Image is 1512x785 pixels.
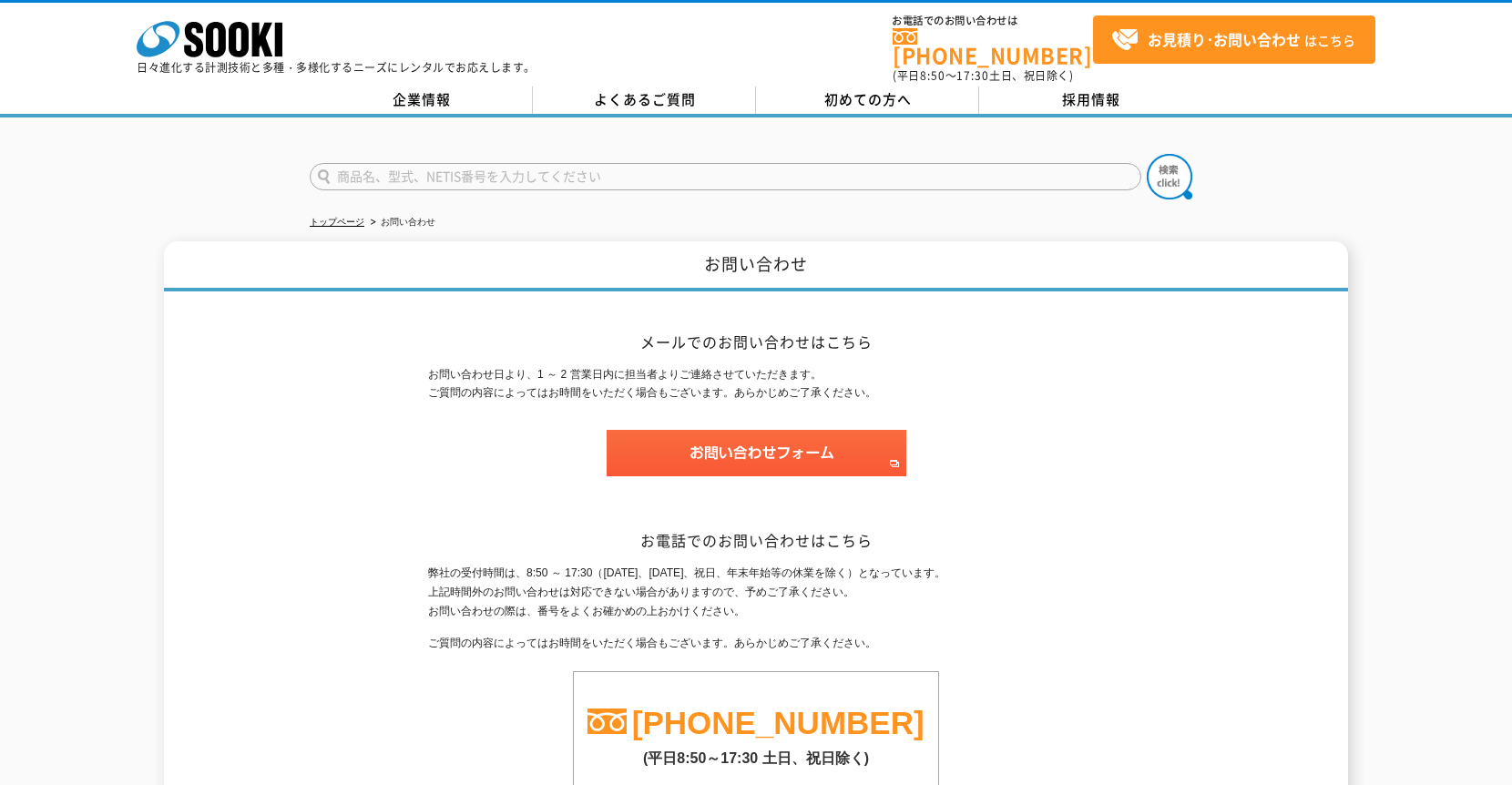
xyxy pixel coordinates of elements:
[428,634,1084,653] p: ご質問の内容によってはお時間をいただく場合もございます。あらかじめご了承ください。
[574,740,938,769] p: (平日8:50～17:30 土日、祝日除く)
[137,62,536,73] p: 日々進化する計測技術と多種・多様化するニーズにレンタルでお応えします。
[428,531,1084,550] h2: お電話でのお問い合わせはこちら
[1147,154,1192,199] img: btn_search.png
[607,460,906,473] a: お問い合わせフォーム
[979,87,1202,114] a: 採用情報
[367,213,435,232] li: お問い合わせ
[164,241,1348,291] h1: お問い合わせ
[310,87,533,114] a: 企業情報
[310,163,1141,190] input: 商品名、型式、NETIS番号を入力してください
[533,87,756,114] a: よくあるご質問
[893,67,1073,84] span: (平日 ～ 土日、祝日除く)
[310,217,364,227] a: トップページ
[893,28,1093,66] a: [PHONE_NUMBER]
[428,564,1084,620] p: 弊社の受付時間は、8:50 ～ 17:30（[DATE]、[DATE]、祝日、年末年始等の休業を除く）となっています。 上記時間外のお問い合わせは対応できない場合がありますので、予めご了承くださ...
[824,89,912,109] span: 初めての方へ
[632,705,925,740] a: [PHONE_NUMBER]
[607,430,906,476] img: お問い合わせフォーム
[428,365,1084,403] p: お問い合わせ日より、1 ～ 2 営業日内に担当者よりご連絡させていただきます。 ご質問の内容によってはお時間をいただく場合もございます。あらかじめご了承ください。
[1111,26,1355,54] span: はこちら
[920,67,945,84] span: 8:50
[956,67,989,84] span: 17:30
[1148,28,1301,50] strong: お見積り･お問い合わせ
[1093,15,1375,64] a: お見積り･お問い合わせはこちら
[893,15,1093,26] span: お電話でのお問い合わせは
[756,87,979,114] a: 初めての方へ
[428,332,1084,352] h2: メールでのお問い合わせはこちら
